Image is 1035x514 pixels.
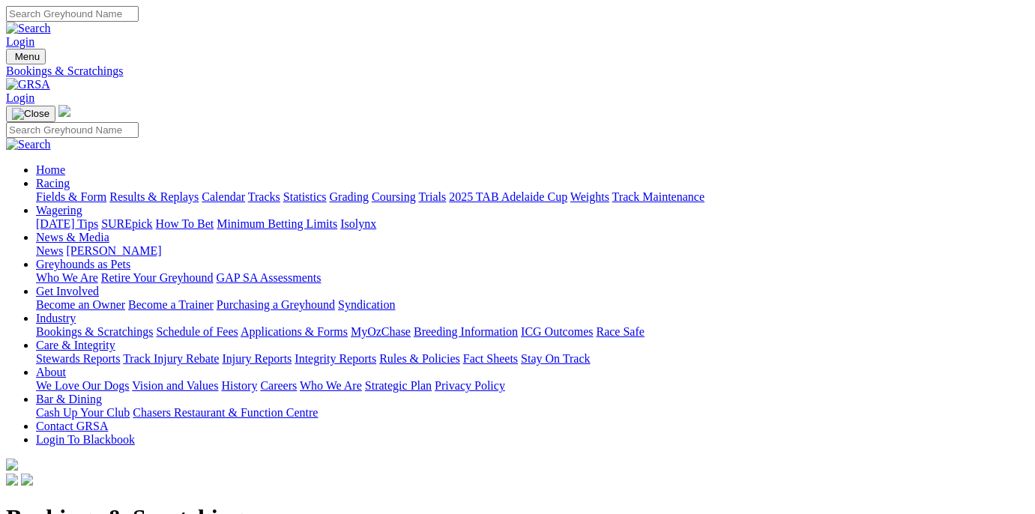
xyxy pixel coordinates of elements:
[109,190,199,203] a: Results & Replays
[36,379,129,392] a: We Love Our Dogs
[570,190,609,203] a: Weights
[101,271,214,284] a: Retire Your Greyhound
[156,325,238,338] a: Schedule of Fees
[36,325,1029,339] div: Industry
[36,339,115,351] a: Care & Integrity
[372,190,416,203] a: Coursing
[36,244,63,257] a: News
[128,298,214,311] a: Become a Trainer
[36,217,1029,231] div: Wagering
[36,298,125,311] a: Become an Owner
[241,325,348,338] a: Applications & Forms
[418,190,446,203] a: Trials
[612,190,704,203] a: Track Maintenance
[300,379,362,392] a: Who We Are
[338,298,395,311] a: Syndication
[36,244,1029,258] div: News & Media
[260,379,297,392] a: Careers
[340,217,376,230] a: Isolynx
[248,190,280,203] a: Tracks
[36,190,106,203] a: Fields & Form
[6,459,18,471] img: logo-grsa-white.png
[36,177,70,190] a: Racing
[36,271,1029,285] div: Greyhounds as Pets
[414,325,518,338] a: Breeding Information
[133,406,318,419] a: Chasers Restaurant & Function Centre
[15,51,40,62] span: Menu
[36,393,102,405] a: Bar & Dining
[36,352,1029,366] div: Care & Integrity
[36,312,76,324] a: Industry
[351,325,411,338] a: MyOzChase
[36,217,98,230] a: [DATE] Tips
[217,217,337,230] a: Minimum Betting Limits
[36,379,1029,393] div: About
[330,190,369,203] a: Grading
[36,433,135,446] a: Login To Blackbook
[6,106,55,122] button: Toggle navigation
[6,49,46,64] button: Toggle navigation
[435,379,505,392] a: Privacy Policy
[6,474,18,486] img: facebook.svg
[36,258,130,270] a: Greyhounds as Pets
[217,298,335,311] a: Purchasing a Greyhound
[217,271,322,284] a: GAP SA Assessments
[36,190,1029,204] div: Racing
[6,122,139,138] input: Search
[283,190,327,203] a: Statistics
[6,91,34,104] a: Login
[36,163,65,176] a: Home
[36,271,98,284] a: Who We Are
[36,298,1029,312] div: Get Involved
[66,244,161,257] a: [PERSON_NAME]
[596,325,644,338] a: Race Safe
[221,379,257,392] a: History
[123,352,219,365] a: Track Injury Rebate
[36,325,153,338] a: Bookings & Scratchings
[202,190,245,203] a: Calendar
[222,352,292,365] a: Injury Reports
[36,231,109,244] a: News & Media
[6,35,34,48] a: Login
[463,352,518,365] a: Fact Sheets
[36,420,108,432] a: Contact GRSA
[36,366,66,378] a: About
[58,105,70,117] img: logo-grsa-white.png
[101,217,152,230] a: SUREpick
[521,352,590,365] a: Stay On Track
[132,379,218,392] a: Vision and Values
[379,352,460,365] a: Rules & Policies
[6,6,139,22] input: Search
[6,64,1029,78] a: Bookings & Scratchings
[156,217,214,230] a: How To Bet
[521,325,593,338] a: ICG Outcomes
[36,204,82,217] a: Wagering
[6,22,51,35] img: Search
[21,474,33,486] img: twitter.svg
[6,138,51,151] img: Search
[449,190,567,203] a: 2025 TAB Adelaide Cup
[36,352,120,365] a: Stewards Reports
[295,352,376,365] a: Integrity Reports
[12,108,49,120] img: Close
[36,406,130,419] a: Cash Up Your Club
[365,379,432,392] a: Strategic Plan
[36,406,1029,420] div: Bar & Dining
[6,78,50,91] img: GRSA
[36,285,99,297] a: Get Involved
